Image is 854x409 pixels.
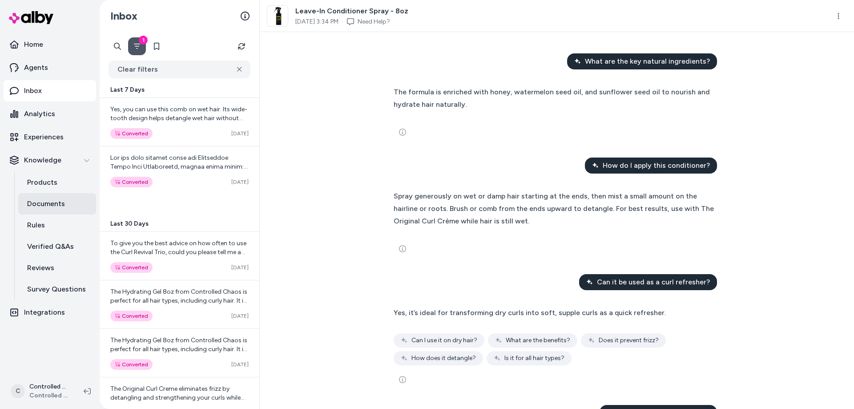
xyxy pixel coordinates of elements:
[394,192,714,225] span: Spray generously on wet or damp hair starting at the ends, then mist a small amount on the hairli...
[9,11,53,24] img: alby Logo
[599,336,659,345] span: Does it prevent frizz?
[267,6,288,26] img: Main-3.jpg
[24,109,55,119] p: Analytics
[18,279,96,300] a: Survey Questions
[394,371,411,389] button: See more
[27,284,86,295] p: Survey Questions
[27,263,54,273] p: Reviews
[233,37,250,55] button: Refresh
[597,277,710,288] span: Can it be used as a curl refresher?
[231,264,249,271] span: [DATE]
[24,85,42,96] p: Inbox
[506,336,570,345] span: What are the benefits?
[504,354,564,363] span: Is it for all hair types?
[231,130,249,137] span: [DATE]
[100,98,259,146] a: Yes, you can use this comb on wet hair. Its wide-tooth design helps detangle wet hair without cau...
[110,239,248,300] span: To give you the best advice on how often to use the Curl Revival Trio, could you please tell me a...
[18,236,96,257] a: Verified Q&As
[358,17,390,26] a: Need Help?
[110,219,149,228] span: Last 30 Days
[4,57,96,78] a: Agents
[110,288,248,367] span: The Hydrating Gel 8oz from Controlled Chaos is perfect for all hair types, including curly hair. ...
[18,172,96,193] a: Products
[139,36,148,45] div: 1
[24,307,65,318] p: Integrations
[295,6,408,16] span: Leave-In Conditioner Spray - 8oz
[100,232,259,280] a: To give you the best advice on how often to use the Curl Revival Trio, could you please tell me a...
[100,280,259,328] a: The Hydrating Gel 8oz from Controlled Chaos is perfect for all hair types, including curly hair. ...
[27,177,57,188] p: Products
[4,103,96,125] a: Analytics
[27,198,65,209] p: Documents
[100,328,259,377] a: The Hydrating Gel 8oz from Controlled Chaos is perfect for all hair types, including curly hair. ...
[27,220,45,231] p: Rules
[394,308,666,317] span: Yes, it’s ideal for transforming dry curls into soft, supple curls as a quick refresher.
[110,262,153,273] div: Converted
[231,312,249,320] span: [DATE]
[411,354,476,363] span: How does it detangle?
[18,193,96,215] a: Documents
[24,39,43,50] p: Home
[4,80,96,101] a: Inbox
[11,384,25,398] span: C
[24,155,61,166] p: Knowledge
[24,62,48,73] p: Agents
[4,126,96,148] a: Experiences
[585,56,710,67] span: What are the key natural ingredients?
[231,178,249,186] span: [DATE]
[110,154,248,366] span: Lor ips dolo sitamet conse adi Elitseddoe Tempo Inci Utlaboreetd, magnaa enima minim: 7. VENI: Qu...
[110,9,137,23] h2: Inbox
[110,311,153,321] div: Converted
[295,17,338,26] span: [DATE] 3:34 PM
[394,123,411,141] button: See more
[110,177,153,187] div: Converted
[27,241,74,252] p: Verified Q&As
[110,105,247,131] span: Yes, you can use this comb on wet hair. Its wide-tooth design helps detangle wet hair without cau...
[29,382,69,391] p: Controlled Chaos Shopify
[24,132,64,142] p: Experiences
[411,336,477,345] span: Can I use it on dry hair?
[4,302,96,323] a: Integrations
[603,160,710,171] span: How do I apply this conditioner?
[128,37,146,55] button: Filter
[231,361,249,368] span: [DATE]
[394,240,411,258] button: See more
[110,359,153,370] div: Converted
[110,128,153,139] div: Converted
[394,88,710,109] span: The formula is enriched with honey, watermelon seed oil, and sunflower seed oil to nourish and hy...
[100,146,259,194] a: Lor ips dolo sitamet conse adi Elitseddoe Tempo Inci Utlaboreetd, magnaa enima minim: 7. VENI: Qu...
[4,34,96,55] a: Home
[5,377,77,405] button: CControlled Chaos ShopifyControlled Chaos
[110,85,145,94] span: Last 7 Days
[18,215,96,236] a: Rules
[18,257,96,279] a: Reviews
[29,391,69,400] span: Controlled Chaos
[4,150,96,171] button: Knowledge
[109,61,250,78] button: Clear filters
[342,17,343,26] span: ·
